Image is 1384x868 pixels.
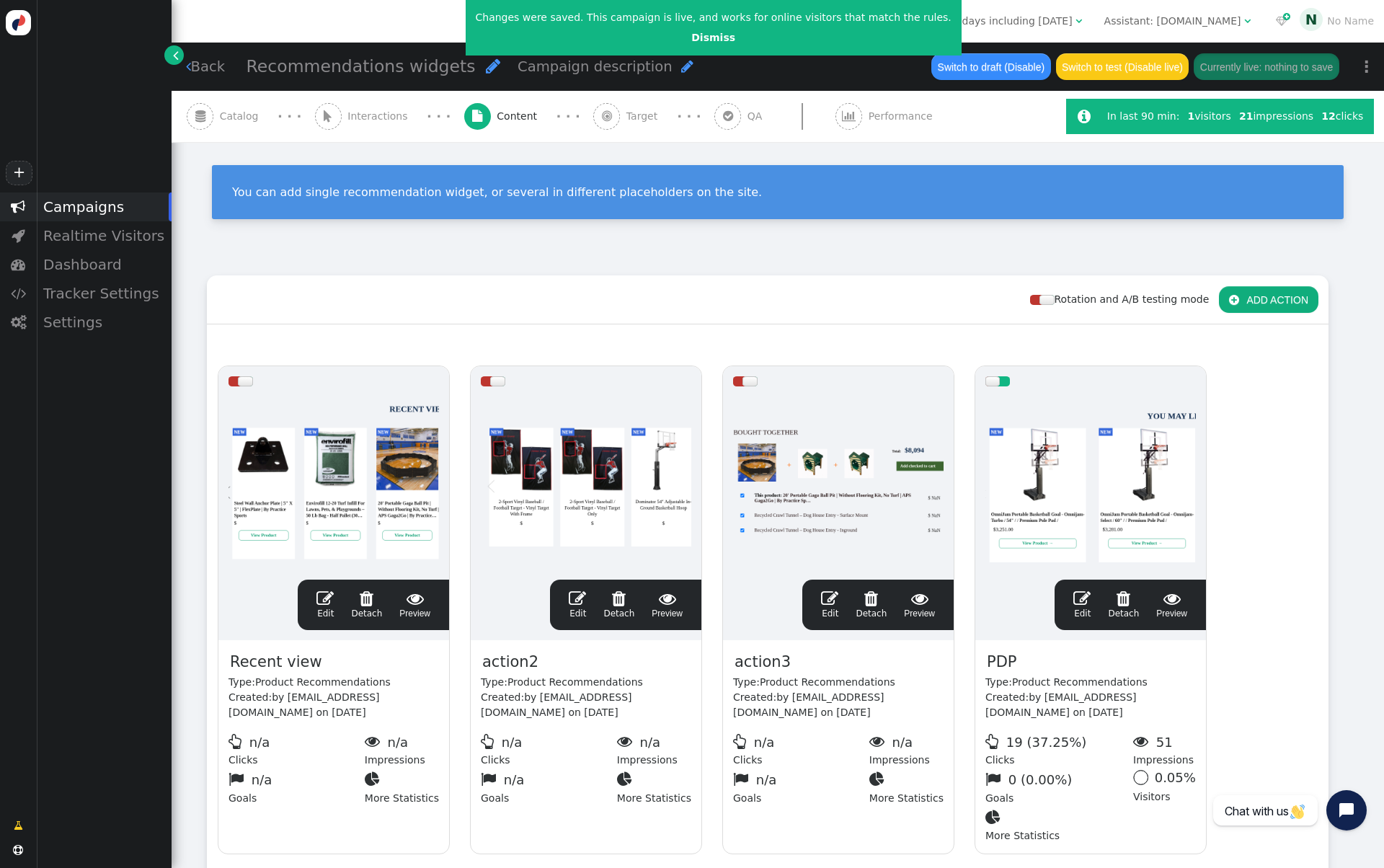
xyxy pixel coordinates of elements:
div: Created: [481,690,691,720]
span:  [481,734,498,749]
a: Preview [652,590,683,620]
span:  [14,818,23,833]
span:  [186,59,191,74]
span: Product Recommendations [507,676,643,688]
span:  [569,590,586,607]
div: Created: [229,690,439,720]
span: by [EMAIL_ADDRESS][DOMAIN_NAME] on [DATE] [733,691,884,718]
span:  [1108,590,1139,607]
span: n/a [754,735,775,750]
span: 0 (0.00%) [1008,772,1073,787]
span:  [351,590,382,607]
div: Rotation and A/B testing mode [1030,292,1219,307]
span: Detach [351,590,382,619]
a: Edit [1073,590,1091,620]
span: Preview [904,590,935,620]
div: Type: [985,675,1196,690]
span:  [733,734,750,749]
span:  [985,734,1003,749]
b: 21 [1239,110,1253,122]
div: Tracker Settings [36,279,172,308]
a:  Interactions · · · [315,91,464,142]
span: Detach [603,590,634,619]
span: Product Recommendations [760,676,895,688]
a:  Catalog · · · [187,91,315,142]
a: Preview [399,590,430,620]
span: Detach [1108,590,1139,619]
div: Impressions [1133,730,1196,769]
a: Detach [351,590,382,620]
span: impressions [1239,110,1313,122]
div: Visitors [1133,768,1196,806]
span: n/a [756,772,777,787]
span: n/a [640,735,661,750]
a:  Content · · · [464,91,594,142]
div: Type: [229,675,439,690]
div: Campaigns [36,192,172,221]
button: ADD ACTION [1219,286,1318,312]
div: Goals [481,768,617,806]
span:  [195,110,205,122]
div: More Statistics [365,768,439,806]
span:  [723,110,733,122]
div: Goals [229,768,365,806]
span:  [472,110,482,122]
span:  [11,257,25,272]
span:  [12,229,25,243]
span:  [842,110,856,122]
span:  [365,734,384,749]
a: Preview [904,590,935,620]
span: 51 [1156,735,1173,750]
span:  [365,771,384,787]
a: Detach [603,590,634,620]
span:  [856,590,887,607]
a: + [6,161,32,185]
span: Recent view [229,650,324,675]
span: Product Recommendations [255,676,391,688]
span: PDP [985,650,1019,675]
span:  [486,58,500,74]
div: More Statistics [617,768,691,806]
div: Impressions [365,730,439,769]
span: by [EMAIL_ADDRESS][DOMAIN_NAME] on [DATE] [481,691,632,718]
span:  [1078,109,1091,124]
span: Target [626,109,664,124]
div: Impressions [617,730,691,769]
div: Realtime Visitors [36,221,172,250]
a: Edit [569,590,586,620]
div: You can add single recommendation widget, or several in different placeholders on the site. [232,185,1323,199]
span:  [324,110,332,122]
span:  [1073,590,1091,607]
a: Edit [316,590,334,620]
button: Switch to test (Disable live) [1056,53,1189,79]
div: · · · [427,107,451,126]
span:  [985,810,1005,825]
span:  [316,590,334,607]
span:  [985,771,1005,787]
div: Goals [733,768,869,806]
div: Clicks [481,730,617,769]
span: n/a [249,735,270,750]
span: 0.05% [1155,770,1196,785]
span: QA [748,109,768,124]
div: Assistant: [DOMAIN_NAME] [1104,14,1241,29]
span: n/a [252,772,272,787]
div: N [1300,8,1323,31]
a:  [164,45,184,65]
a: Detach [856,590,887,620]
span:  [399,590,430,607]
div: More Statistics [869,768,944,806]
span:  [11,200,25,214]
span:  [821,590,838,607]
span: n/a [892,735,913,750]
a: Back [186,56,226,77]
a: Preview [1156,590,1187,620]
div: · · · [556,107,580,126]
span: Campaign description [518,58,673,75]
span:  [13,845,23,855]
button: Switch to draft (Disable) [931,53,1050,79]
span:  [869,734,889,749]
span: Detach [856,590,887,619]
div: Created: [733,690,944,720]
span:  [869,771,889,787]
